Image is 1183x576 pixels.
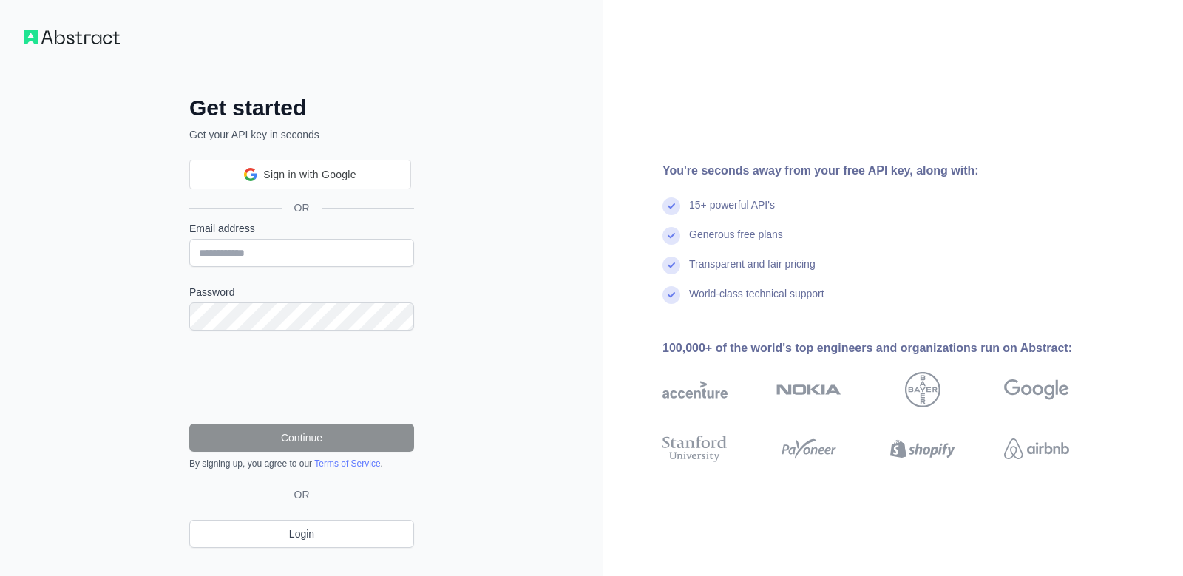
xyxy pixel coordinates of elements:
img: Workflow [24,30,120,44]
img: shopify [890,433,955,465]
img: accenture [662,372,728,407]
div: Transparent and fair pricing [689,257,816,286]
img: google [1004,372,1069,407]
img: check mark [662,257,680,274]
div: 15+ powerful API's [689,197,775,227]
div: You're seconds away from your free API key, along with: [662,162,1116,180]
img: bayer [905,372,940,407]
button: Continue [189,424,414,452]
label: Email address [189,221,414,236]
iframe: reCAPTCHA [189,348,414,406]
span: OR [282,200,322,215]
div: By signing up, you agree to our . [189,458,414,470]
span: OR [288,487,316,502]
div: World-class technical support [689,286,824,316]
span: Sign in with Google [263,167,356,183]
img: nokia [776,372,841,407]
h2: Get started [189,95,414,121]
img: check mark [662,286,680,304]
img: stanford university [662,433,728,465]
img: check mark [662,227,680,245]
a: Terms of Service [314,458,380,469]
p: Get your API key in seconds [189,127,414,142]
a: Login [189,520,414,548]
div: Generous free plans [689,227,783,257]
label: Password [189,285,414,299]
div: Sign in with Google [189,160,411,189]
div: 100,000+ of the world's top engineers and organizations run on Abstract: [662,339,1116,357]
img: payoneer [776,433,841,465]
img: airbnb [1004,433,1069,465]
img: check mark [662,197,680,215]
